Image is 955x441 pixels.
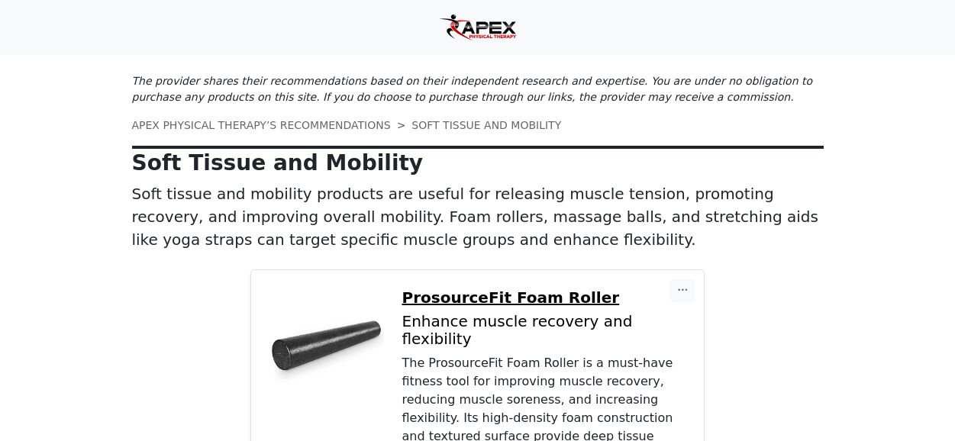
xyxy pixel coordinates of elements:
[132,73,824,105] p: The provider shares their recommendations based on their independent research and expertise. You ...
[402,288,686,307] a: ProsourceFit Foam Roller
[391,117,562,134] li: SOFT TISSUE AND MOBILITY
[439,14,517,41] img: Apex Physical Therapy
[402,313,686,348] p: Enhance muscle recovery and flexibility
[132,150,824,176] p: Soft Tissue and Mobility
[132,182,824,251] p: Soft tissue and mobility products are useful for releasing muscle tension, promoting recovery, an...
[132,119,391,131] a: APEX PHYSICAL THERAPY’S RECOMMENDATIONS
[269,288,384,403] img: ProsourceFit Foam Roller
